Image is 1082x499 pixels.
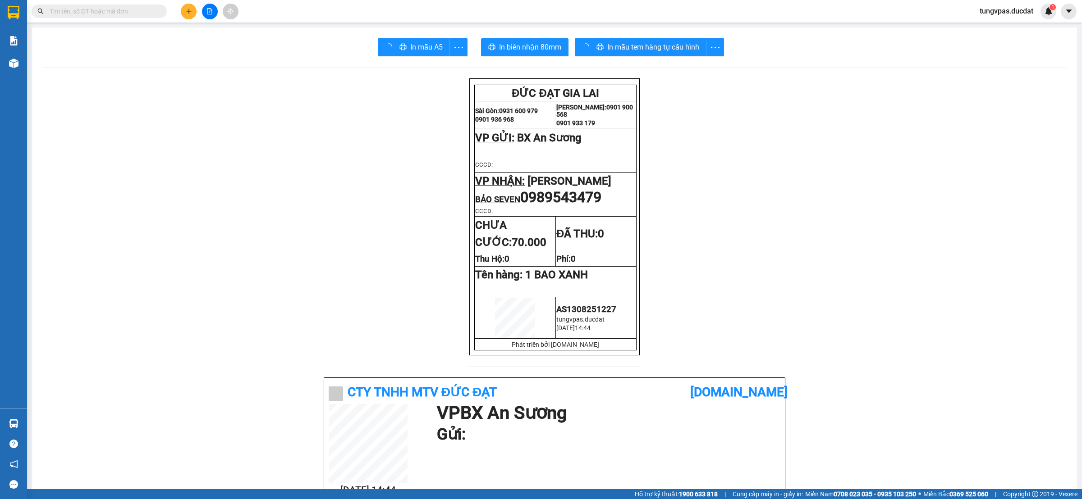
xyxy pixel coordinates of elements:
[9,440,18,448] span: question-circle
[410,41,443,53] span: In mẫu A5
[1045,7,1053,15] img: icon-new-feature
[202,4,218,19] button: file-add
[450,42,467,53] span: more
[1051,4,1054,10] span: 1
[724,489,726,499] span: |
[918,492,921,496] span: ⚪️
[475,268,588,281] span: Tên hàng:
[556,324,575,331] span: [DATE]
[1032,491,1038,497] span: copyright
[575,38,706,56] button: printerIn mẫu tem hàng tự cấu hình
[607,41,699,53] span: In mẫu tem hàng tự cấu hình
[223,4,238,19] button: aim
[556,227,604,240] strong: ĐÃ THU:
[520,189,601,206] span: 0989543479
[37,8,44,14] span: search
[437,404,776,422] h1: VP BX An Sương
[923,489,988,499] span: Miền Bắc
[481,38,569,56] button: printerIn biên nhận 80mm
[805,489,916,499] span: Miền Nam
[181,4,197,19] button: plus
[499,107,538,114] strong: 0931 600 979
[475,208,493,214] span: CCCD:
[949,490,988,498] strong: 0369 525 060
[556,316,605,323] span: tungvpas.ducdat
[475,195,520,204] span: BẢO SEVEN
[706,38,724,56] button: more
[475,161,493,168] span: CCCD:
[9,460,18,468] span: notification
[679,490,718,498] strong: 1900 633 818
[525,268,588,281] span: 1 BAO XANH
[598,227,604,240] span: 0
[733,489,803,499] span: Cung cấp máy in - giấy in:
[556,119,595,127] strong: 0901 933 179
[571,254,576,264] span: 0
[329,483,408,498] h2: [DATE] 14:44
[499,41,561,53] span: In biên nhận 80mm
[437,422,776,447] h1: Gửi:
[385,43,396,50] span: loading
[488,43,495,52] span: printer
[206,8,213,14] span: file-add
[1061,4,1077,19] button: caret-down
[527,175,611,187] span: [PERSON_NAME]
[504,254,509,264] span: 0
[995,489,996,499] span: |
[475,339,637,350] td: Phát triển bởi [DOMAIN_NAME]
[1065,7,1073,15] span: caret-down
[475,219,546,249] strong: CHƯA CƯỚC:
[512,236,546,249] span: 70.000
[475,254,509,264] strong: Thu Hộ:
[635,489,718,499] span: Hỗ trợ kỹ thuật:
[449,38,468,56] button: more
[475,116,514,123] strong: 0901 936 968
[9,59,18,68] img: warehouse-icon
[582,43,593,50] span: loading
[399,43,407,52] span: printer
[348,385,497,399] b: CTy TNHH MTV ĐỨC ĐẠT
[556,304,616,314] span: AS1308251227
[378,38,450,56] button: printerIn mẫu A5
[9,419,18,428] img: warehouse-icon
[8,6,19,19] img: logo-vxr
[834,490,916,498] strong: 0708 023 035 - 0935 103 250
[475,107,499,114] strong: Sài Gòn:
[556,104,606,111] strong: [PERSON_NAME]:
[706,42,724,53] span: more
[186,8,192,14] span: plus
[575,324,591,331] span: 14:44
[972,5,1041,17] span: tungvpas.ducdat
[596,43,604,52] span: printer
[690,385,788,399] b: [DOMAIN_NAME]
[227,8,234,14] span: aim
[9,36,18,45] img: solution-icon
[556,104,633,118] strong: 0901 900 568
[1050,4,1056,10] sup: 1
[517,132,582,144] span: BX An Sương
[475,132,514,144] span: VP GỬI:
[512,87,599,100] span: ĐỨC ĐẠT GIA LAI
[475,175,525,187] span: VP NHẬN:
[50,6,156,16] input: Tìm tên, số ĐT hoặc mã đơn
[556,254,576,264] strong: Phí:
[9,480,18,489] span: message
